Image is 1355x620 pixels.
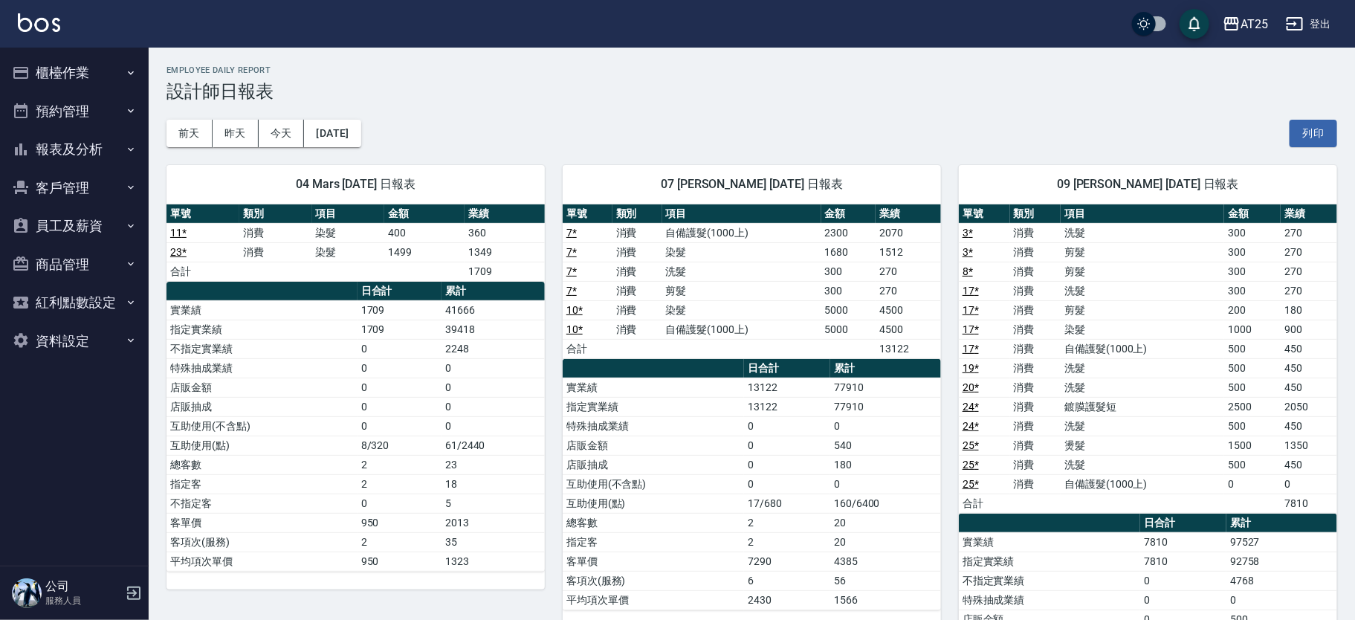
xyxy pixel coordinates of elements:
[1061,474,1224,494] td: 自備護髮(1000上)
[959,552,1140,571] td: 指定實業績
[821,300,876,320] td: 5000
[563,590,744,610] td: 平均項次單價
[830,397,941,416] td: 77910
[358,494,442,513] td: 0
[442,436,545,455] td: 61/2440
[830,436,941,455] td: 540
[442,552,545,571] td: 1323
[876,242,941,262] td: 1512
[12,578,42,608] img: Person
[1010,378,1061,397] td: 消費
[442,358,545,378] td: 0
[6,92,143,131] button: 預約管理
[876,300,941,320] td: 4500
[442,474,545,494] td: 18
[959,204,1337,514] table: a dense table
[876,320,941,339] td: 4500
[1281,242,1337,262] td: 270
[384,223,465,242] td: 400
[563,204,612,224] th: 單號
[1281,300,1337,320] td: 180
[563,436,744,455] td: 店販金額
[1061,223,1224,242] td: 洗髮
[876,262,941,281] td: 270
[563,359,941,610] table: a dense table
[358,513,442,532] td: 950
[830,513,941,532] td: 20
[612,320,662,339] td: 消費
[1140,552,1226,571] td: 7810
[744,494,830,513] td: 17/680
[1281,455,1337,474] td: 450
[6,322,143,361] button: 資料設定
[465,262,545,281] td: 1709
[821,281,876,300] td: 300
[6,283,143,322] button: 紅利點數設定
[959,590,1140,610] td: 特殊抽成業績
[166,282,545,572] table: a dense table
[821,320,876,339] td: 5000
[662,204,821,224] th: 項目
[563,513,744,532] td: 總客數
[465,242,545,262] td: 1349
[821,204,876,224] th: 金額
[1226,590,1337,610] td: 0
[1061,262,1224,281] td: 剪髮
[166,262,239,281] td: 合計
[166,339,358,358] td: 不指定實業績
[1281,397,1337,416] td: 2050
[442,397,545,416] td: 0
[662,320,821,339] td: 自備護髮(1000上)
[166,81,1337,102] h3: 設計師日報表
[166,552,358,571] td: 平均項次單價
[821,262,876,281] td: 300
[830,494,941,513] td: 160/6400
[744,359,830,378] th: 日合計
[6,245,143,284] button: 商品管理
[830,552,941,571] td: 4385
[744,436,830,455] td: 0
[1061,358,1224,378] td: 洗髮
[18,13,60,32] img: Logo
[612,300,662,320] td: 消費
[662,281,821,300] td: 剪髮
[1061,320,1224,339] td: 染髮
[1224,358,1281,378] td: 500
[1224,262,1281,281] td: 300
[1061,242,1224,262] td: 剪髮
[358,339,442,358] td: 0
[1281,436,1337,455] td: 1350
[6,169,143,207] button: 客戶管理
[1224,378,1281,397] td: 500
[358,455,442,474] td: 2
[744,552,830,571] td: 7290
[166,204,545,282] table: a dense table
[239,242,312,262] td: 消費
[1010,281,1061,300] td: 消費
[662,300,821,320] td: 染髮
[876,223,941,242] td: 2070
[1226,514,1337,533] th: 累計
[662,242,821,262] td: 染髮
[612,242,662,262] td: 消費
[563,474,744,494] td: 互助使用(不含點)
[166,358,358,378] td: 特殊抽成業績
[6,130,143,169] button: 報表及分析
[312,223,385,242] td: 染髮
[442,300,545,320] td: 41666
[45,579,121,594] h5: 公司
[1226,571,1337,590] td: 4768
[166,532,358,552] td: 客項次(服務)
[612,281,662,300] td: 消費
[1010,242,1061,262] td: 消費
[1010,339,1061,358] td: 消費
[166,436,358,455] td: 互助使用(點)
[876,339,941,358] td: 13122
[744,590,830,610] td: 2430
[1281,474,1337,494] td: 0
[1140,514,1226,533] th: 日合計
[45,594,121,607] p: 服務人員
[1224,397,1281,416] td: 2500
[563,494,744,513] td: 互助使用(點)
[1281,358,1337,378] td: 450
